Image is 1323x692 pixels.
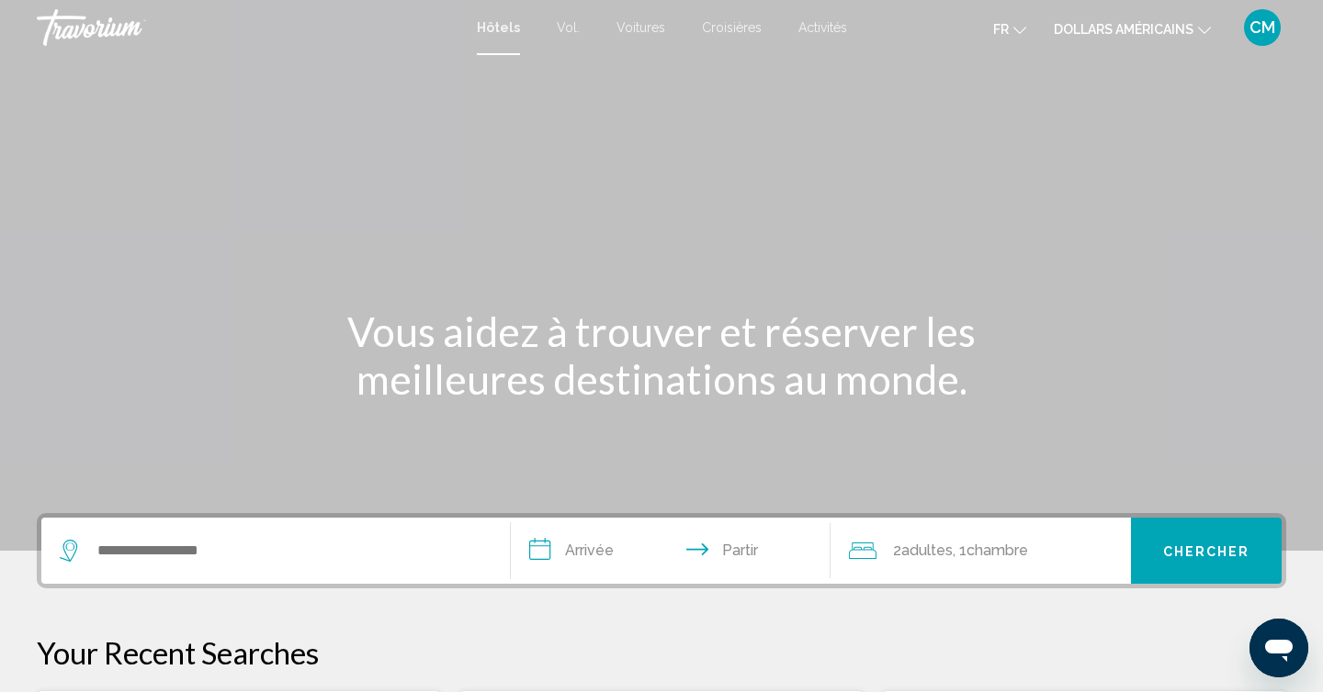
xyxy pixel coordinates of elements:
div: Widget de recherche [41,518,1282,584]
button: Menu utilisateur [1238,8,1286,47]
button: Dates d'arrivée et de départ [511,518,831,584]
p: Your Recent Searches [37,634,1286,671]
iframe: Bouton de lancement de la fenêtre de messagerie [1249,619,1308,677]
a: Croisières [702,20,762,35]
button: Changer de langue [993,16,1026,42]
font: Chercher [1163,544,1250,559]
font: 2 [893,541,901,559]
a: Activités [798,20,847,35]
a: Hôtels [477,20,520,35]
font: adultes [901,541,953,559]
font: CM [1249,17,1275,37]
button: Chercher [1131,518,1282,584]
font: fr [993,22,1009,37]
font: Vous aidez à trouver et réserver les meilleures destinations au monde. [347,307,976,403]
font: dollars américains [1054,22,1193,37]
a: Vol. [557,20,580,35]
button: Voyageurs : 2 adultes, 0 enfants [831,518,1132,584]
a: Travorium [37,9,458,46]
font: , 1 [953,541,967,559]
a: Voitures [616,20,665,35]
button: Changer de devise [1054,16,1211,42]
font: Chambre [967,541,1028,559]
